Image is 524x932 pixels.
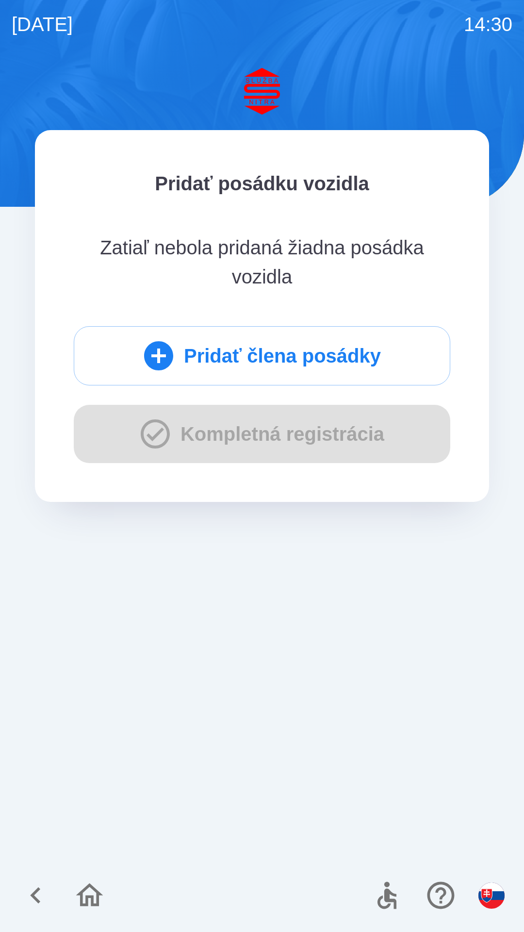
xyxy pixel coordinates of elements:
[12,10,73,39] p: [DATE]
[464,10,512,39] p: 14:30
[74,326,450,385] button: Pridať člena posádky
[35,68,489,115] img: Logo
[478,882,505,909] img: sk flag
[74,169,450,198] p: Pridať posádku vozidla
[74,233,450,291] p: Zatiaľ nebola pridaná žiadna posádka vozidla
